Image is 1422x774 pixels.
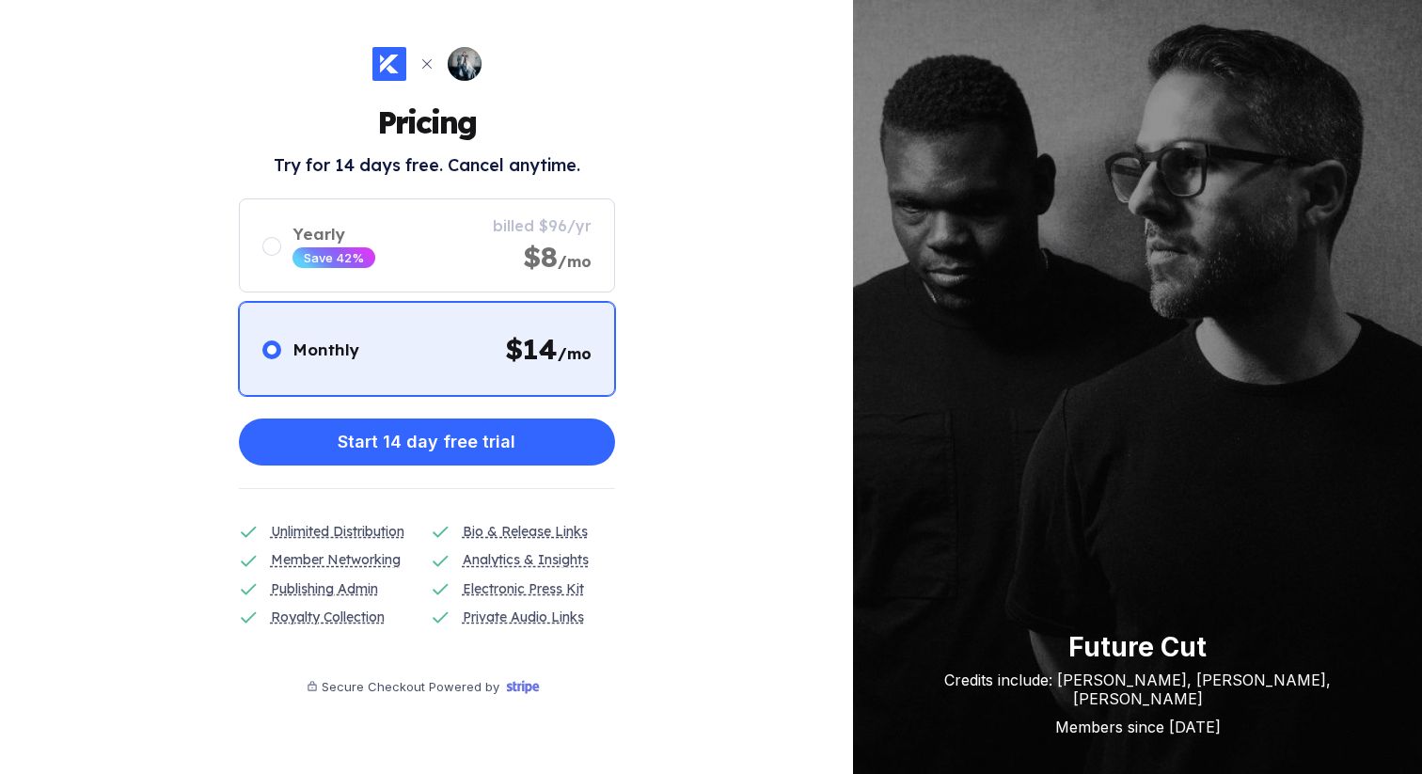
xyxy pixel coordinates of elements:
[463,521,588,542] div: Bio & Release Links
[463,549,589,570] div: Analytics & Insights
[558,344,592,363] span: /mo
[493,216,592,235] div: billed $96/yr
[274,154,580,176] h2: Try for 14 days free. Cancel anytime.
[505,331,592,367] div: $ 14
[271,549,401,570] div: Member Networking
[523,239,592,275] div: $8
[292,224,375,244] div: Yearly
[448,47,482,81] img: ab6761610000e5ebc262d2bbd5c45febd8106a7f
[558,252,592,271] span: /mo
[891,671,1384,708] div: Credits include: [PERSON_NAME], [PERSON_NAME], [PERSON_NAME]
[463,607,584,627] div: Private Audio Links
[891,631,1384,663] div: Future Cut
[891,718,1384,736] div: Members since [DATE]
[271,521,404,542] div: Unlimited Distribution
[292,340,359,359] div: Monthly
[463,578,584,599] div: Electronic Press Kit
[304,250,364,265] div: Save 42%
[239,419,615,466] button: Start 14 day free trial
[377,103,476,141] h1: Pricing
[338,423,515,461] div: Start 14 day free trial
[271,607,385,627] div: Royalty Collection
[271,578,378,599] div: Publishing Admin
[322,679,499,694] div: Secure Checkout Powered by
